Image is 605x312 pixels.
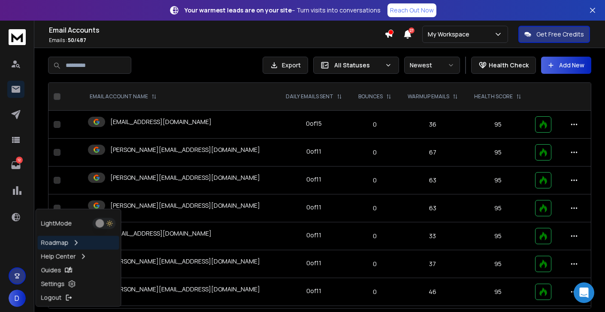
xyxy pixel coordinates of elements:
p: DAILY EMAILS SENT [286,93,333,100]
img: logo [9,29,26,45]
td: 36 [399,111,466,139]
p: Reach Out Now [390,6,434,15]
td: 95 [466,222,530,250]
p: [PERSON_NAME][EMAIL_ADDRESS][DOMAIN_NAME] [110,257,260,266]
button: Newest [404,57,460,74]
p: 0 [355,288,394,296]
p: My Workspace [428,30,473,39]
a: Guides [38,264,119,277]
button: Add New [541,57,591,74]
div: EMAIL ACCOUNT NAME [90,93,157,100]
p: Health Check [489,61,529,70]
p: Emails : [49,37,384,44]
td: 95 [466,194,530,222]
p: WARMUP EMAILS [408,93,449,100]
strong: Your warmest leads are on your site [185,6,292,14]
p: Get Free Credits [536,30,584,39]
button: D [9,290,26,307]
td: 95 [466,278,530,306]
div: 0 of 15 [306,119,322,128]
p: Guides [41,266,61,275]
span: 50 / 487 [68,36,86,44]
a: Settings [38,277,119,291]
td: 46 [399,278,466,306]
p: [PERSON_NAME][EMAIL_ADDRESS][DOMAIN_NAME] [110,145,260,154]
p: Logout [41,294,62,302]
p: – Turn visits into conversations [185,6,381,15]
div: 0 of 11 [306,175,321,184]
p: [PERSON_NAME][EMAIL_ADDRESS][DOMAIN_NAME] [110,285,260,294]
td: 63 [399,194,466,222]
p: 12 [16,157,23,164]
p: All Statuses [334,61,381,70]
button: Get Free Credits [518,26,590,43]
h1: Email Accounts [49,25,384,35]
p: [PERSON_NAME][EMAIL_ADDRESS][DOMAIN_NAME] [110,201,260,210]
p: Settings [41,280,65,288]
td: 95 [466,111,530,139]
p: 0 [355,204,394,212]
td: 95 [466,139,530,167]
div: 0 of 11 [306,259,321,267]
div: 0 of 11 [306,203,321,212]
button: Health Check [471,57,536,74]
a: Roadmap [38,236,119,250]
p: 0 [355,176,394,185]
p: Roadmap [41,239,69,247]
p: 0 [355,260,394,268]
td: 63 [399,167,466,194]
a: Help Center [38,250,119,264]
div: 0 of 11 [306,147,321,156]
button: Export [263,57,308,74]
p: [EMAIL_ADDRESS][DOMAIN_NAME] [110,229,212,238]
p: [PERSON_NAME][EMAIL_ADDRESS][DOMAIN_NAME] [110,173,260,182]
p: 0 [355,148,394,157]
p: [EMAIL_ADDRESS][DOMAIN_NAME] [110,118,212,126]
p: Light Mode [41,219,72,228]
td: 37 [399,250,466,278]
p: BOUNCES [358,93,383,100]
a: 12 [7,157,24,174]
div: 0 of 11 [306,231,321,239]
div: 0 of 11 [306,287,321,295]
td: 95 [466,167,530,194]
td: 33 [399,222,466,250]
a: Reach Out Now [387,3,436,17]
td: 67 [399,139,466,167]
p: 0 [355,120,394,129]
div: Open Intercom Messenger [574,282,594,303]
span: 27 [408,27,414,33]
p: HEALTH SCORE [474,93,513,100]
p: 0 [355,232,394,240]
td: 95 [466,250,530,278]
p: Help Center [41,252,76,261]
